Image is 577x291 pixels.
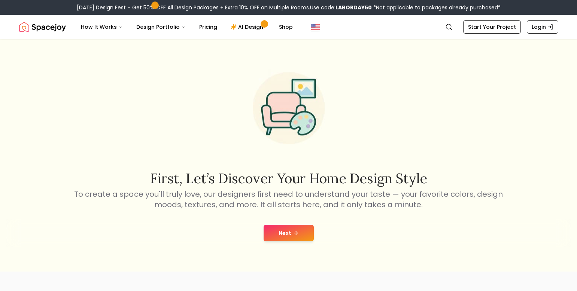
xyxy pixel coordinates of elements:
a: AI Design [225,19,271,34]
button: How It Works [75,19,129,34]
button: Next [264,225,314,241]
img: Start Style Quiz Illustration [241,60,337,156]
a: Login [527,20,558,34]
button: Design Portfolio [130,19,192,34]
nav: Global [19,15,558,39]
a: Shop [273,19,299,34]
span: Use code: [310,4,372,11]
b: LABORDAY50 [335,4,372,11]
a: Pricing [193,19,223,34]
span: *Not applicable to packages already purchased* [372,4,501,11]
div: [DATE] Design Fest – Get 50% OFF All Design Packages + Extra 10% OFF on Multiple Rooms. [77,4,501,11]
img: Spacejoy Logo [19,19,66,34]
h2: First, let’s discover your home design style [73,171,504,186]
a: Start Your Project [463,20,521,34]
img: United States [311,22,320,31]
a: Spacejoy [19,19,66,34]
nav: Main [75,19,299,34]
p: To create a space you'll truly love, our designers first need to understand your taste — your fav... [73,189,504,210]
